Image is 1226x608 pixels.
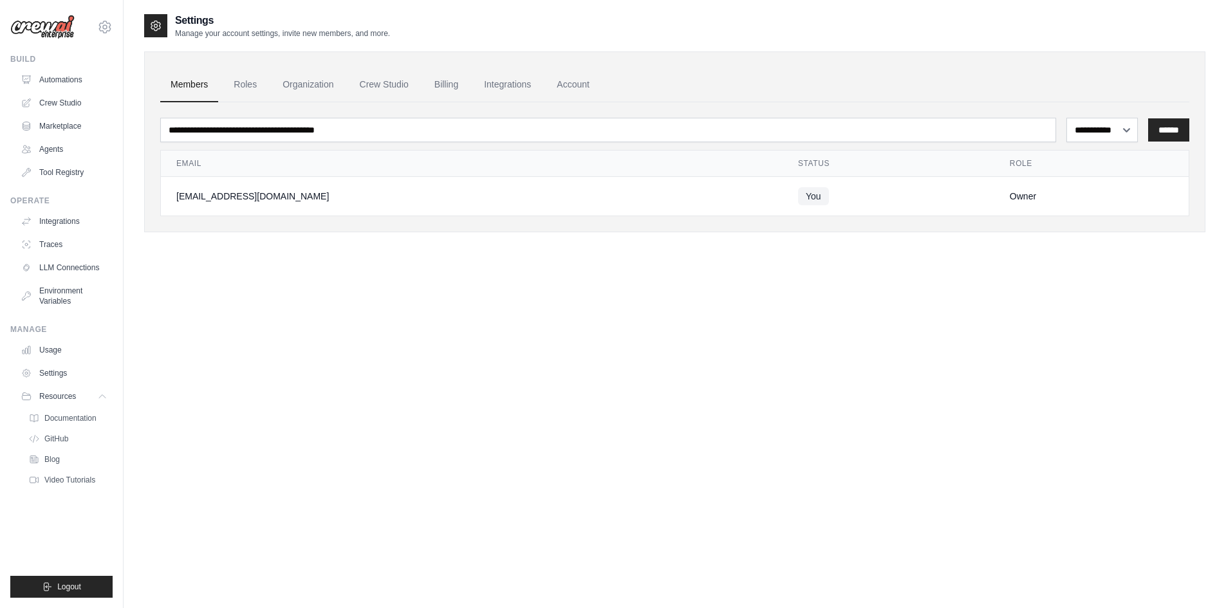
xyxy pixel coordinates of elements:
a: Integrations [15,211,113,232]
button: Logout [10,576,113,598]
h2: Settings [175,13,390,28]
img: Logo [10,15,75,39]
span: Documentation [44,413,97,423]
a: Documentation [23,409,113,427]
span: Blog [44,454,60,465]
div: Manage [10,324,113,335]
th: Email [161,151,783,177]
th: Status [783,151,994,177]
span: You [798,187,829,205]
a: LLM Connections [15,257,113,278]
th: Role [994,151,1189,177]
a: Organization [272,68,344,102]
a: Marketplace [15,116,113,136]
div: Build [10,54,113,64]
span: Video Tutorials [44,475,95,485]
a: Settings [15,363,113,383]
a: Automations [15,69,113,90]
a: Video Tutorials [23,471,113,489]
span: GitHub [44,434,68,444]
p: Manage your account settings, invite new members, and more. [175,28,390,39]
a: GitHub [23,430,113,448]
a: Roles [223,68,267,102]
div: Operate [10,196,113,206]
a: Crew Studio [349,68,419,102]
a: Members [160,68,218,102]
span: Logout [57,582,81,592]
a: Integrations [474,68,541,102]
div: [EMAIL_ADDRESS][DOMAIN_NAME] [176,190,767,203]
a: Tool Registry [15,162,113,183]
a: Usage [15,340,113,360]
a: Traces [15,234,113,255]
a: Blog [23,450,113,468]
a: Crew Studio [15,93,113,113]
div: Owner [1010,190,1173,203]
a: Environment Variables [15,281,113,311]
button: Resources [15,386,113,407]
a: Account [546,68,600,102]
a: Agents [15,139,113,160]
span: Resources [39,391,76,401]
a: Billing [424,68,469,102]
